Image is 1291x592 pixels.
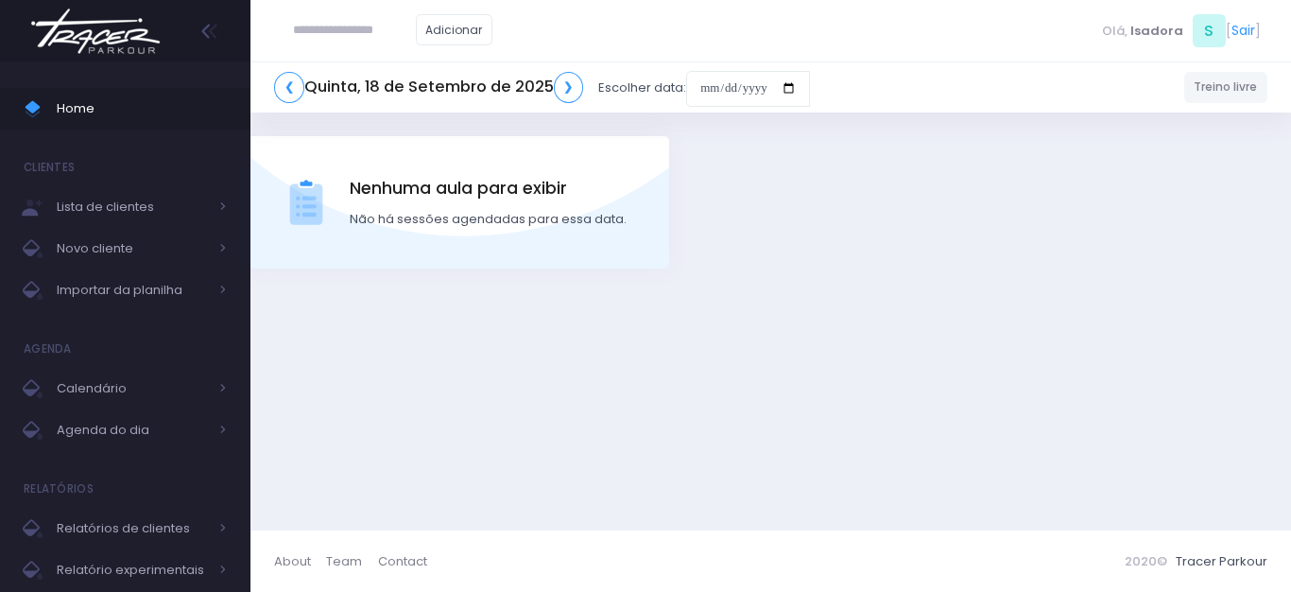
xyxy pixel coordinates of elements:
span: S [1193,14,1226,47]
span: Importar da planilha [57,278,208,303]
span: Isadora [1130,22,1183,41]
a: Contact [378,543,427,580]
a: Sair [1231,21,1255,41]
h4: Relatórios [24,470,94,508]
span: Olá, [1102,22,1127,41]
a: Treino livre [1184,72,1268,103]
a: About [274,543,326,580]
a: Tracer Parkour [1176,552,1267,570]
span: Lista de clientes [57,195,208,219]
span: 2020© [1125,552,1167,570]
div: [ ] [1094,9,1267,52]
h4: Agenda [24,330,72,368]
div: Não há sessões agendadas para essa data. [350,210,627,229]
span: Novo cliente [57,236,208,261]
h5: Quinta, 18 de Setembro de 2025 [274,72,583,103]
span: Nenhuma aula para exibir [350,176,627,200]
span: Relatórios de clientes [57,516,208,541]
div: Escolher data: [274,66,810,110]
span: Relatório experimentais [57,558,208,583]
a: Adicionar [416,14,493,45]
h4: Clientes [24,148,75,186]
a: Team [326,543,377,580]
a: ❮ [274,72,304,103]
span: Home [57,96,227,121]
a: ❯ [554,72,584,103]
span: Agenda do dia [57,418,208,443]
span: Calendário [57,376,208,401]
